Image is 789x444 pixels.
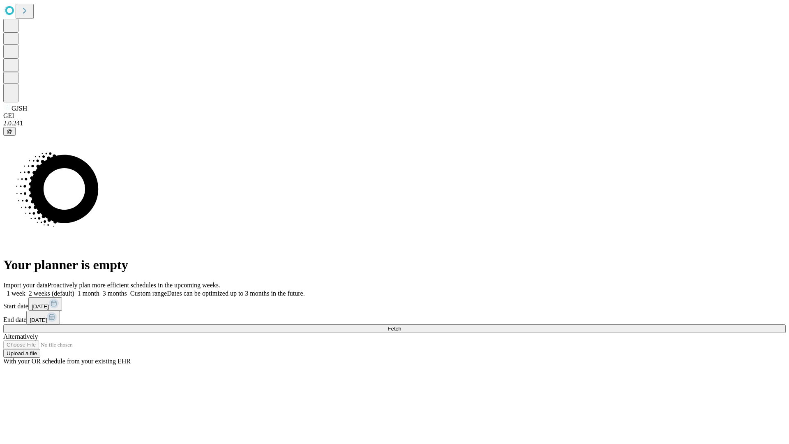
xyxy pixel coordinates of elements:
span: Import your data [3,282,48,289]
button: Fetch [3,324,786,333]
span: 2 weeks (default) [29,290,74,297]
button: [DATE] [28,297,62,311]
button: [DATE] [26,311,60,324]
button: Upload a file [3,349,40,358]
span: Alternatively [3,333,38,340]
span: 3 months [103,290,127,297]
span: 1 month [78,290,99,297]
div: 2.0.241 [3,120,786,127]
span: [DATE] [32,303,49,310]
span: 1 week [7,290,25,297]
div: GEI [3,112,786,120]
div: End date [3,311,786,324]
span: Dates can be optimized up to 3 months in the future. [167,290,305,297]
span: Proactively plan more efficient schedules in the upcoming weeks. [48,282,220,289]
div: Start date [3,297,786,311]
span: Custom range [130,290,167,297]
span: [DATE] [30,317,47,323]
span: GJSH [12,105,27,112]
span: With your OR schedule from your existing EHR [3,358,131,365]
button: @ [3,127,16,136]
span: @ [7,128,12,134]
span: Fetch [388,326,401,332]
h1: Your planner is empty [3,257,786,273]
